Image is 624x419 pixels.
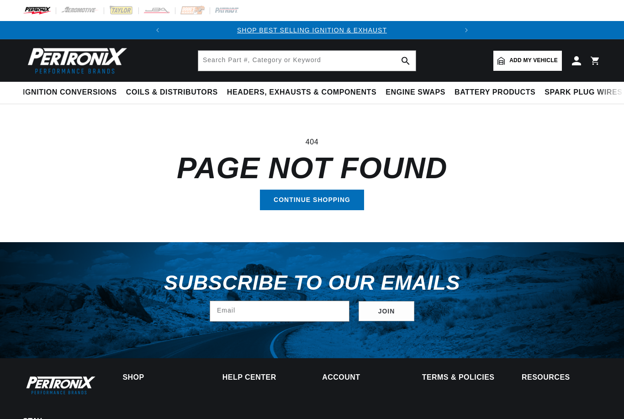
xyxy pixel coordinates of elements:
span: Battery Products [455,88,535,97]
span: Headers, Exhausts & Components [227,88,376,97]
img: Pertronix [23,45,128,76]
summary: Coils & Distributors [122,82,222,103]
p: 404 [23,136,601,148]
a: Add my vehicle [493,51,562,71]
h1: Page not found [23,155,601,180]
button: search button [396,51,416,71]
summary: Battery Products [450,82,540,103]
span: Ignition Conversions [23,88,117,97]
summary: Help Center [222,374,301,381]
div: Announcement [167,25,457,35]
summary: Terms & policies [422,374,501,381]
span: Add my vehicle [509,56,558,65]
span: Coils & Distributors [126,88,218,97]
input: Search Part #, Category or Keyword [198,51,416,71]
button: Translation missing: en.sections.announcements.next_announcement [457,21,476,39]
button: Translation missing: en.sections.announcements.previous_announcement [148,21,167,39]
span: Engine Swaps [386,88,445,97]
summary: Shop [122,374,201,381]
a: Continue shopping [260,190,364,210]
summary: Resources [522,374,601,381]
summary: Account [322,374,401,381]
img: Pertronix [23,374,96,396]
h3: Subscribe to our emails [164,274,460,292]
button: Subscribe [359,301,414,322]
summary: Engine Swaps [381,82,450,103]
summary: Ignition Conversions [23,82,122,103]
summary: Headers, Exhausts & Components [222,82,381,103]
input: Email [210,301,349,321]
span: Spark Plug Wires [545,88,622,97]
div: 1 of 2 [167,25,457,35]
a: SHOP BEST SELLING IGNITION & EXHAUST [237,27,387,34]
